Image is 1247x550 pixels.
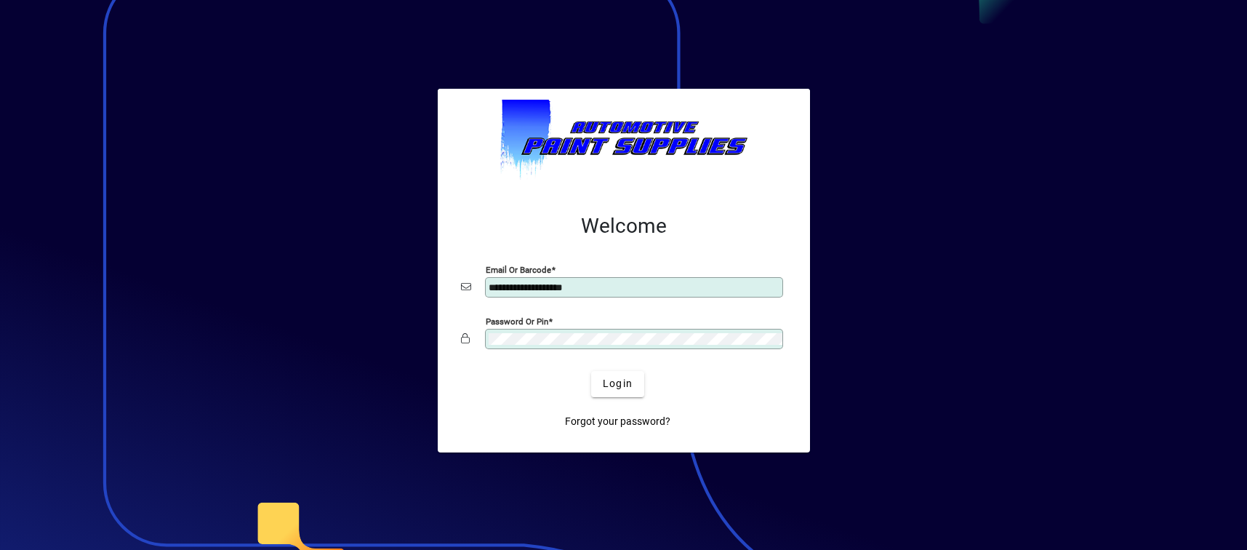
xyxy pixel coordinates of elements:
mat-label: Email or Barcode [486,264,551,274]
button: Login [591,371,644,397]
mat-label: Password or Pin [486,316,548,326]
a: Forgot your password? [559,409,676,435]
span: Login [603,376,633,391]
h2: Welcome [461,214,787,239]
span: Forgot your password? [565,414,670,429]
